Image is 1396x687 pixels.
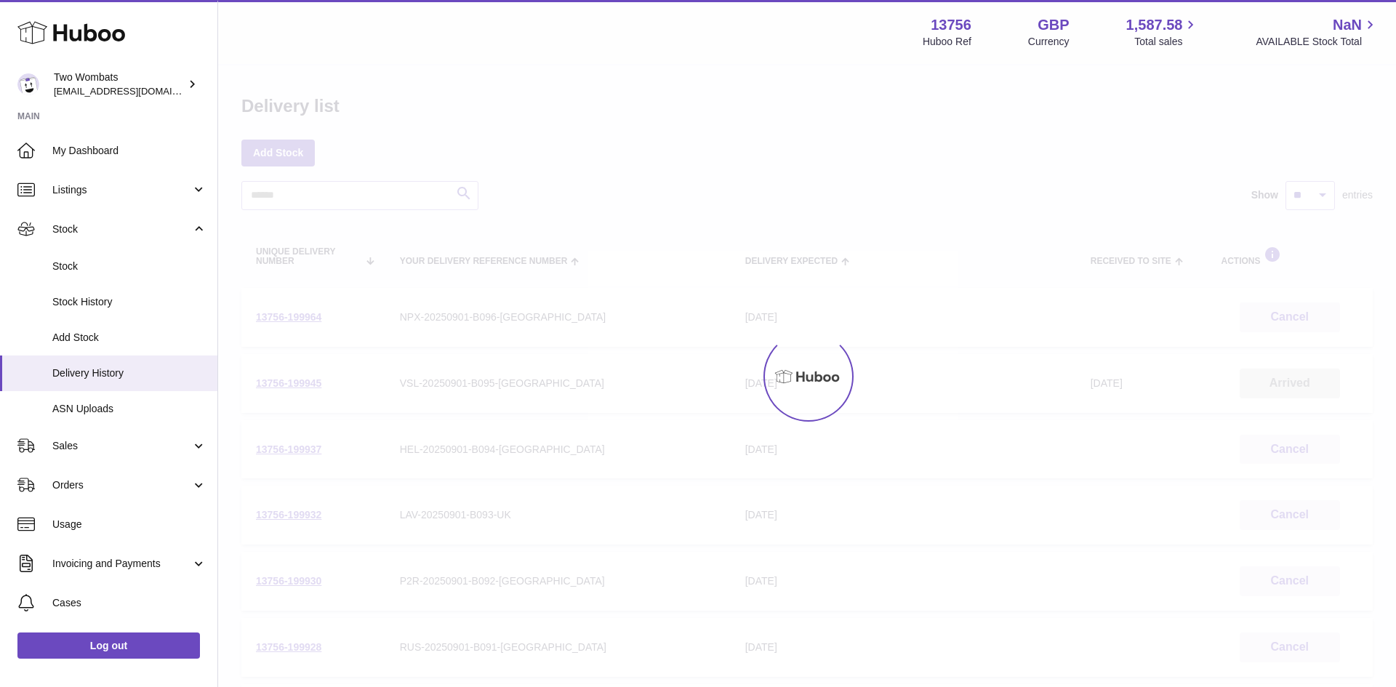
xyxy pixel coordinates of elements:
[52,402,206,416] span: ASN Uploads
[52,260,206,273] span: Stock
[17,632,200,659] a: Log out
[1028,35,1070,49] div: Currency
[923,35,971,49] div: Huboo Ref
[1256,35,1379,49] span: AVAILABLE Stock Total
[52,439,191,453] span: Sales
[1126,15,1200,49] a: 1,587.58 Total sales
[52,557,191,571] span: Invoicing and Payments
[52,596,206,610] span: Cases
[52,366,206,380] span: Delivery History
[1134,35,1199,49] span: Total sales
[17,73,39,95] img: internalAdmin-13756@internal.huboo.com
[1038,15,1069,35] strong: GBP
[52,331,206,345] span: Add Stock
[1126,15,1183,35] span: 1,587.58
[931,15,971,35] strong: 13756
[52,222,191,236] span: Stock
[52,518,206,531] span: Usage
[1256,15,1379,49] a: NaN AVAILABLE Stock Total
[52,144,206,158] span: My Dashboard
[1333,15,1362,35] span: NaN
[54,85,214,97] span: [EMAIL_ADDRESS][DOMAIN_NAME]
[52,295,206,309] span: Stock History
[52,183,191,197] span: Listings
[54,71,185,98] div: Two Wombats
[52,478,191,492] span: Orders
